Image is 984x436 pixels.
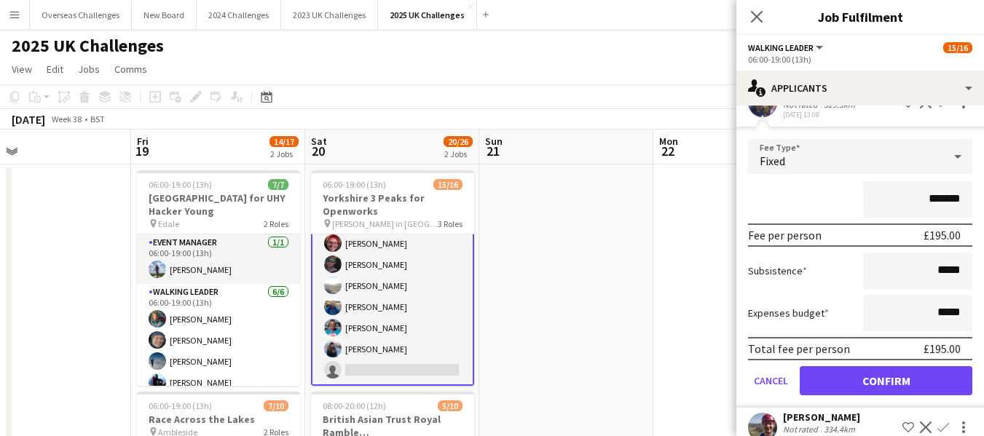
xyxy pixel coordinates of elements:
span: 06:00-19:00 (13h) [323,179,386,190]
span: 14/17 [269,136,299,147]
div: Not rated [783,424,821,435]
div: 06:00-19:00 (13h) [748,54,972,65]
span: 22 [657,143,678,159]
span: 15/16 [433,179,463,190]
div: Fee per person [748,228,822,242]
span: Walking Leader [748,42,814,53]
div: 2 Jobs [270,148,298,159]
a: View [6,60,38,79]
h1: 2025 UK Challenges [12,35,164,57]
button: New Board [132,1,197,29]
span: 15/16 [943,42,972,53]
span: Sun [485,135,503,148]
span: 5/10 [438,400,463,411]
div: £195.00 [924,228,961,242]
span: Fri [137,135,149,148]
div: Applicants [736,71,984,106]
a: Edit [41,60,69,79]
app-job-card: 06:00-19:00 (13h)15/16Yorkshire 3 Peaks for Openworks [PERSON_NAME] in [GEOGRAPHIC_DATA]3 Roles[P... [311,170,474,386]
label: Subsistence [748,264,807,277]
div: 2 Jobs [444,148,472,159]
button: Cancel [748,366,794,395]
span: Jobs [78,63,100,76]
button: 2024 Challenges [197,1,281,29]
span: Comms [114,63,147,76]
div: BST [90,114,105,124]
span: Sat [311,135,327,148]
span: Edit [47,63,63,76]
div: Total fee per person [748,341,850,356]
app-card-role: Event Manager1/106:00-19:00 (13h)[PERSON_NAME] [137,234,300,284]
button: 2023 UK Challenges [281,1,378,29]
span: Week 38 [48,114,84,124]
span: 7/7 [268,179,288,190]
span: Fixed [760,154,785,168]
span: 20 [309,143,327,159]
div: 334.4km [821,424,858,435]
h3: Job Fulfilment [736,7,984,26]
button: 2025 UK Challenges [378,1,477,29]
div: £195.00 [924,341,961,356]
span: Edale [158,218,179,229]
button: Walking Leader [748,42,825,53]
span: View [12,63,32,76]
div: [PERSON_NAME] [783,411,860,424]
div: [DATE] [12,112,45,127]
span: 3 Roles [438,218,463,229]
button: Confirm [800,366,972,395]
a: Jobs [72,60,106,79]
span: 06:00-19:00 (13h) [149,179,212,190]
h3: Race Across the Lakes [137,413,300,426]
div: [DATE] 13:09 [783,110,860,119]
span: 19 [135,143,149,159]
span: 06:00-19:00 (13h) [149,400,212,411]
span: [PERSON_NAME] in [GEOGRAPHIC_DATA] [332,218,438,229]
h3: Yorkshire 3 Peaks for Openworks [311,191,474,218]
span: 7/10 [264,400,288,411]
span: 08:00-20:00 (12h) [323,400,386,411]
h3: [GEOGRAPHIC_DATA] for UHY Hacker Young [137,191,300,218]
app-job-card: 06:00-19:00 (13h)7/7[GEOGRAPHIC_DATA] for UHY Hacker Young Edale2 RolesEvent Manager1/106:00-19:0... [137,170,300,386]
span: Mon [659,135,678,148]
button: Overseas Challenges [30,1,132,29]
span: 2 Roles [264,218,288,229]
span: 21 [483,143,503,159]
label: Expenses budget [748,306,829,320]
span: 20/26 [444,136,473,147]
a: Comms [109,60,153,79]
